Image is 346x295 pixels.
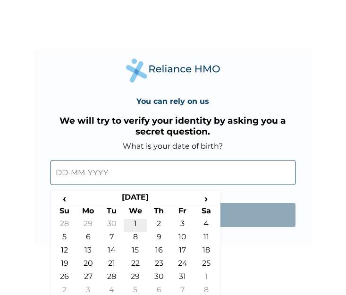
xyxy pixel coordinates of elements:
td: 29 [124,272,147,285]
th: [DATE] [76,193,194,206]
td: 6 [76,232,100,245]
td: 17 [171,245,194,259]
td: 28 [53,219,76,232]
input: DD-MM-YYYY [51,160,295,185]
th: Sa [194,206,218,219]
td: 9 [147,232,171,245]
td: 1 [194,272,218,285]
td: 27 [76,272,100,285]
th: Fr [171,206,194,219]
h4: You can rely on us [136,97,209,106]
img: Reliance Health's Logo [126,59,220,83]
td: 30 [100,219,124,232]
td: 8 [124,232,147,245]
td: 7 [100,232,124,245]
th: Mo [76,206,100,219]
td: 19 [53,259,76,272]
td: 13 [76,245,100,259]
td: 10 [171,232,194,245]
td: 12 [53,245,76,259]
label: What is your date of birth? [123,142,223,151]
td: 21 [100,259,124,272]
td: 2 [147,219,171,232]
td: 31 [171,272,194,285]
span: › [194,193,218,204]
td: 14 [100,245,124,259]
h3: We will try to verify your identity by asking you a secret question. [51,115,295,137]
td: 16 [147,245,171,259]
td: 24 [171,259,194,272]
th: Su [53,206,76,219]
td: 15 [124,245,147,259]
th: We [124,206,147,219]
td: 25 [194,259,218,272]
span: ‹ [53,193,76,204]
td: 26 [53,272,76,285]
td: 11 [194,232,218,245]
td: 30 [147,272,171,285]
td: 1 [124,219,147,232]
td: 5 [53,232,76,245]
td: 23 [147,259,171,272]
td: 4 [194,219,218,232]
td: 18 [194,245,218,259]
td: 3 [171,219,194,232]
td: 20 [76,259,100,272]
td: 28 [100,272,124,285]
td: 29 [76,219,100,232]
td: 22 [124,259,147,272]
th: Th [147,206,171,219]
th: Tu [100,206,124,219]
